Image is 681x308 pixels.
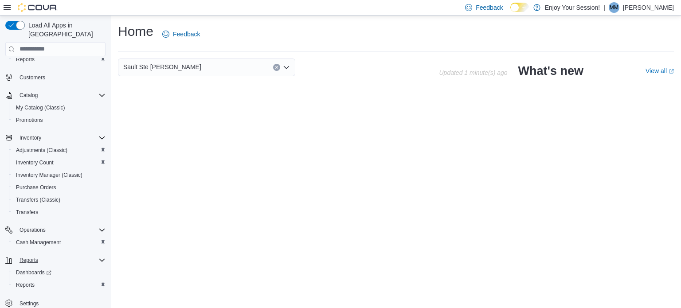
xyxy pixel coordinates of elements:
[12,115,47,125] a: Promotions
[25,21,106,39] span: Load All Apps in [GEOGRAPHIC_DATA]
[16,56,35,63] span: Reports
[12,115,106,125] span: Promotions
[2,89,109,101] button: Catalog
[9,206,109,218] button: Transfers
[12,280,38,290] a: Reports
[12,267,106,278] span: Dashboards
[12,207,42,218] a: Transfers
[16,90,41,101] button: Catalog
[610,2,618,13] span: MM
[9,156,109,169] button: Inventory Count
[12,102,69,113] a: My Catalog (Classic)
[16,209,38,216] span: Transfers
[20,226,46,234] span: Operations
[669,69,674,74] svg: External link
[18,3,58,12] img: Cova
[16,133,106,143] span: Inventory
[159,25,204,43] a: Feedback
[12,195,106,205] span: Transfers (Classic)
[16,196,60,203] span: Transfers (Classic)
[12,102,106,113] span: My Catalog (Classic)
[646,67,674,74] a: View allExternal link
[476,3,503,12] span: Feedback
[9,53,109,66] button: Reports
[273,64,280,71] button: Clear input
[16,225,106,235] span: Operations
[12,54,38,65] a: Reports
[16,255,106,265] span: Reports
[510,3,529,12] input: Dark Mode
[12,182,60,193] a: Purchase Orders
[16,104,65,111] span: My Catalog (Classic)
[9,194,109,206] button: Transfers (Classic)
[2,254,109,266] button: Reports
[123,62,201,72] span: Sault Ste [PERSON_NAME]
[603,2,605,13] p: |
[9,279,109,291] button: Reports
[9,101,109,114] button: My Catalog (Classic)
[16,147,67,154] span: Adjustments (Classic)
[12,170,86,180] a: Inventory Manager (Classic)
[16,72,49,83] a: Customers
[12,195,64,205] a: Transfers (Classic)
[12,267,55,278] a: Dashboards
[518,64,583,78] h2: What's new
[2,224,109,236] button: Operations
[2,132,109,144] button: Inventory
[173,30,200,39] span: Feedback
[16,90,106,101] span: Catalog
[12,145,71,156] a: Adjustments (Classic)
[439,69,507,76] p: Updated 1 minute(s) ago
[12,207,106,218] span: Transfers
[16,72,106,83] span: Customers
[12,280,106,290] span: Reports
[9,236,109,249] button: Cash Management
[9,266,109,279] a: Dashboards
[16,255,42,265] button: Reports
[609,2,619,13] div: Meghan Monk
[20,257,38,264] span: Reports
[16,133,45,143] button: Inventory
[12,145,106,156] span: Adjustments (Classic)
[20,74,45,81] span: Customers
[12,157,57,168] a: Inventory Count
[283,64,290,71] button: Open list of options
[12,54,106,65] span: Reports
[16,239,61,246] span: Cash Management
[12,157,106,168] span: Inventory Count
[2,71,109,84] button: Customers
[12,237,64,248] a: Cash Management
[545,2,600,13] p: Enjoy Your Session!
[20,300,39,307] span: Settings
[16,269,51,276] span: Dashboards
[12,170,106,180] span: Inventory Manager (Classic)
[20,134,41,141] span: Inventory
[9,144,109,156] button: Adjustments (Classic)
[9,114,109,126] button: Promotions
[16,281,35,289] span: Reports
[623,2,674,13] p: [PERSON_NAME]
[12,182,106,193] span: Purchase Orders
[12,237,106,248] span: Cash Management
[16,159,54,166] span: Inventory Count
[20,92,38,99] span: Catalog
[16,184,56,191] span: Purchase Orders
[16,225,49,235] button: Operations
[9,169,109,181] button: Inventory Manager (Classic)
[16,172,82,179] span: Inventory Manager (Classic)
[16,117,43,124] span: Promotions
[9,181,109,194] button: Purchase Orders
[118,23,153,40] h1: Home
